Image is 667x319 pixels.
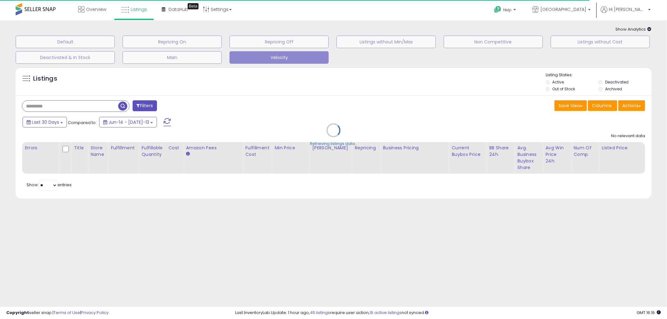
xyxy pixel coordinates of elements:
span: Overview [86,6,106,12]
span: Hi [PERSON_NAME] [609,6,646,12]
button: Repricing On [123,36,222,48]
button: Default [16,36,115,48]
button: Listings without Min/Max [336,36,436,48]
span: Listings [131,6,147,12]
span: DataHub [169,6,188,12]
button: Repricing Off [230,36,329,48]
a: Help [489,1,522,20]
a: Hi [PERSON_NAME] [601,6,651,20]
span: Show Analytics [615,26,651,32]
button: Velocity [230,51,329,64]
div: Tooltip anchor [188,3,199,9]
button: Listings without Cost [551,36,650,48]
button: Deactivated & In Stock [16,51,115,64]
span: Help [503,7,512,12]
button: Non Competitive [444,36,543,48]
span: [GEOGRAPHIC_DATA] [540,6,586,12]
div: Retrieving listings data.. [310,141,357,147]
i: Get Help [494,6,502,13]
button: Main [123,51,222,64]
